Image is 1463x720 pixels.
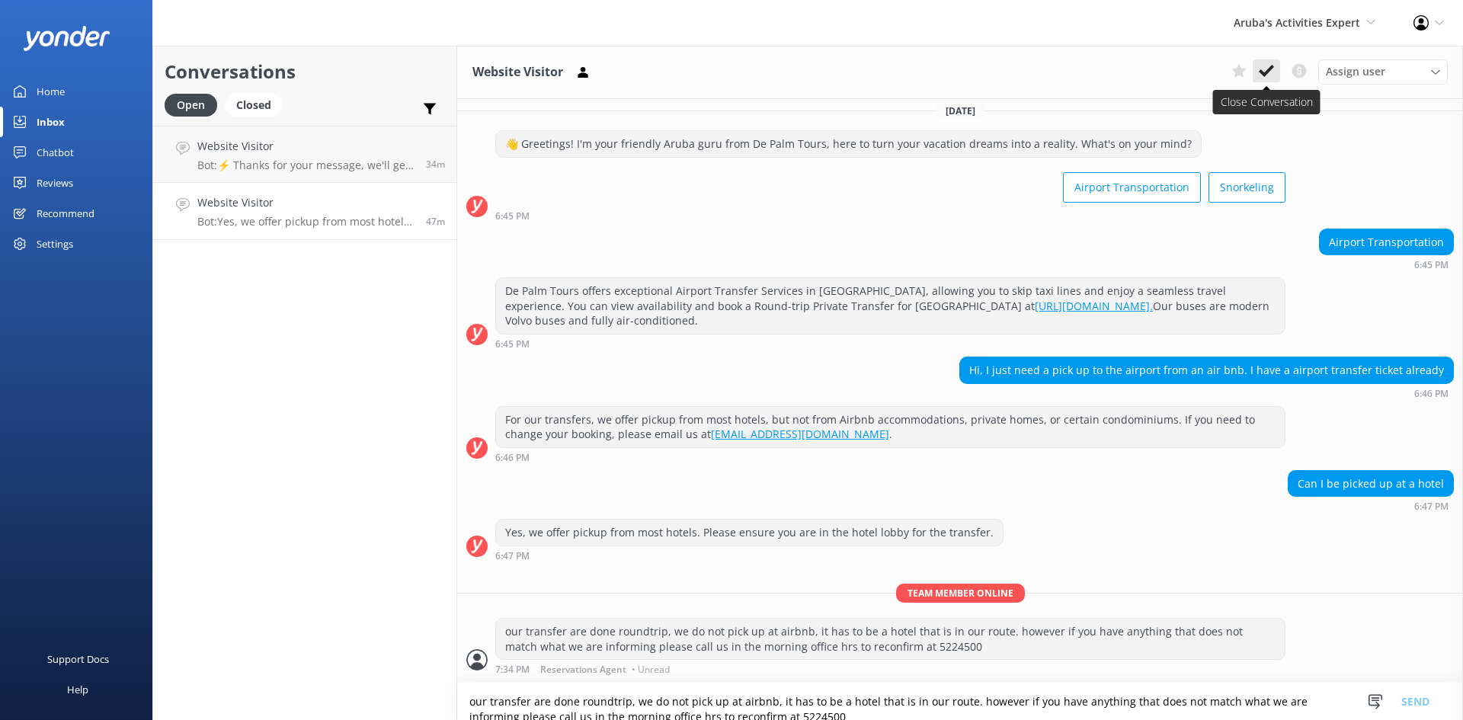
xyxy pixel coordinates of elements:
[711,427,889,441] a: [EMAIL_ADDRESS][DOMAIN_NAME]
[1318,59,1448,84] div: Assign User
[37,76,65,107] div: Home
[1414,389,1449,398] strong: 6:46 PM
[1035,299,1153,313] a: [URL][DOMAIN_NAME].
[165,94,217,117] div: Open
[496,407,1285,447] div: For our transfers, we offer pickup from most hotels, but not from Airbnb accommodations, private ...
[495,550,1004,561] div: Oct 08 2025 06:47pm (UTC -04:00) America/Caracas
[495,665,530,674] strong: 7:34 PM
[495,338,1285,349] div: Oct 08 2025 06:45pm (UTC -04:00) America/Caracas
[495,340,530,349] strong: 6:45 PM
[426,158,445,171] span: Oct 08 2025 07:00pm (UTC -04:00) America/Caracas
[1414,502,1449,511] strong: 6:47 PM
[23,26,110,51] img: yonder-white-logo.png
[1414,261,1449,270] strong: 6:45 PM
[1208,172,1285,203] button: Snorkeling
[1288,501,1454,511] div: Oct 08 2025 06:47pm (UTC -04:00) America/Caracas
[1320,229,1453,255] div: Airport Transportation
[37,168,73,198] div: Reviews
[47,644,109,674] div: Support Docs
[1289,471,1453,497] div: Can I be picked up at a hotel
[197,194,415,211] h4: Website Visitor
[495,212,530,221] strong: 6:45 PM
[1063,172,1201,203] button: Airport Transportation
[540,665,626,674] span: Reservations Agent
[496,278,1285,334] div: De Palm Tours offers exceptional Airport Transfer Services in [GEOGRAPHIC_DATA], allowing you to ...
[496,520,1003,546] div: Yes, we offer pickup from most hotels. Please ensure you are in the hotel lobby for the transfer.
[67,674,88,705] div: Help
[197,158,415,172] p: Bot: ⚡ Thanks for your message, we'll get back to you as soon as we can.
[472,62,563,82] h3: Website Visitor
[225,96,290,113] a: Closed
[959,388,1454,398] div: Oct 08 2025 06:46pm (UTC -04:00) America/Caracas
[37,137,74,168] div: Chatbot
[495,452,1285,462] div: Oct 08 2025 06:46pm (UTC -04:00) America/Caracas
[225,94,283,117] div: Closed
[153,183,456,240] a: Website VisitorBot:Yes, we offer pickup from most hotels. Please ensure you are in the hotel lobb...
[936,104,984,117] span: [DATE]
[495,664,1285,674] div: Oct 08 2025 07:34pm (UTC -04:00) America/Caracas
[960,357,1453,383] div: Hi, I just need a pick up to the airport from an air bnb. I have a airport transfer ticket already
[496,619,1285,659] div: our transfer are done roundtrip, we do not pick up at airbnb, it has to be a hotel that is in our...
[165,96,225,113] a: Open
[197,215,415,229] p: Bot: Yes, we offer pickup from most hotels. Please ensure you are in the hotel lobby for the tran...
[1326,63,1385,80] span: Assign user
[1319,259,1454,270] div: Oct 08 2025 06:45pm (UTC -04:00) America/Caracas
[496,131,1201,157] div: 👋 Greetings! I'm your friendly Aruba guru from De Palm Tours, here to turn your vacation dreams i...
[197,138,415,155] h4: Website Visitor
[495,453,530,462] strong: 6:46 PM
[37,107,65,137] div: Inbox
[37,198,94,229] div: Recommend
[165,57,445,86] h2: Conversations
[426,215,445,228] span: Oct 08 2025 06:47pm (UTC -04:00) America/Caracas
[37,229,73,259] div: Settings
[896,584,1025,603] span: Team member online
[1234,15,1360,30] span: Aruba's Activities Expert
[153,126,456,183] a: Website VisitorBot:⚡ Thanks for your message, we'll get back to you as soon as we can.34m
[495,552,530,561] strong: 6:47 PM
[632,665,670,674] span: • Unread
[495,210,1285,221] div: Oct 08 2025 06:45pm (UTC -04:00) America/Caracas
